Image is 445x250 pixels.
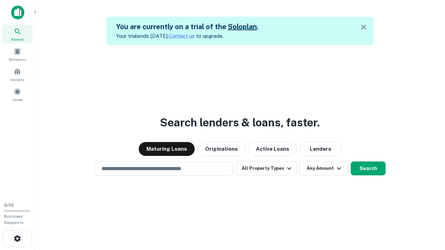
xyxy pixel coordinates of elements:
[4,214,24,225] span: Borrower Requests
[351,161,386,175] button: Search
[160,114,320,131] h3: Search lenders & loans, faster.
[4,203,14,208] span: 0 / 10
[11,36,24,42] span: Search
[2,25,33,43] a: Search
[228,23,257,31] a: Soloplan
[116,22,259,32] h5: You are currently on a trial of the .
[10,77,24,82] span: Contacts
[236,161,297,175] button: All Property Types
[9,57,26,62] span: Borrowers
[410,172,445,206] iframe: Chat Widget
[2,65,33,84] a: Contacts
[300,142,341,156] button: Lenders
[11,6,24,19] img: capitalize-icon.png
[13,97,23,102] span: Saved
[248,142,297,156] button: Active Loans
[197,142,245,156] button: Originations
[299,161,348,175] button: Any Amount
[2,85,33,104] a: Saved
[139,142,195,156] button: Maturing Loans
[116,32,259,40] p: Your trial ends [DATE]. to upgrade.
[169,33,195,39] a: Contact us
[2,45,33,64] a: Borrowers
